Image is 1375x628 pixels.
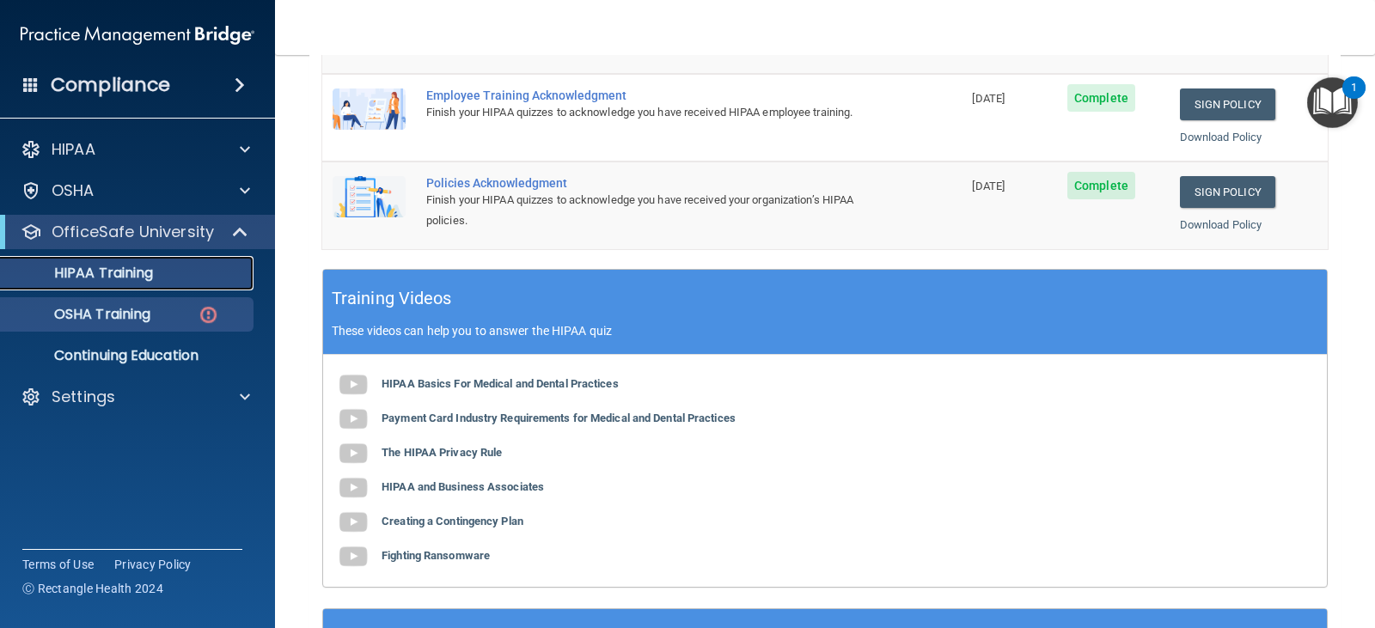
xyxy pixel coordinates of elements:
img: gray_youtube_icon.38fcd6cc.png [336,505,370,540]
span: [DATE] [972,92,1005,105]
img: gray_youtube_icon.38fcd6cc.png [336,436,370,471]
b: Fighting Ransomware [382,549,490,562]
img: gray_youtube_icon.38fcd6cc.png [336,402,370,436]
img: gray_youtube_icon.38fcd6cc.png [336,368,370,402]
b: Payment Card Industry Requirements for Medical and Dental Practices [382,412,736,424]
div: 1 [1351,88,1357,110]
a: Terms of Use [22,556,94,573]
a: OSHA [21,180,250,201]
h5: Training Videos [332,284,452,314]
b: The HIPAA Privacy Rule [382,446,502,459]
a: Settings [21,387,250,407]
span: Complete [1067,172,1135,199]
a: Sign Policy [1180,176,1275,208]
img: gray_youtube_icon.38fcd6cc.png [336,471,370,505]
div: Employee Training Acknowledgment [426,88,876,102]
a: Privacy Policy [114,556,192,573]
span: Complete [1067,84,1135,112]
b: Creating a Contingency Plan [382,515,523,527]
h4: Compliance [51,73,170,97]
a: Sign Policy [1180,88,1275,120]
p: OfficeSafe University [52,222,214,242]
button: Open Resource Center, 1 new notification [1307,77,1358,128]
span: Ⓒ Rectangle Health 2024 [22,580,163,597]
a: OfficeSafe University [21,222,249,242]
a: Download Certificate [1180,43,1284,56]
a: Download Policy [1180,218,1262,231]
img: gray_youtube_icon.38fcd6cc.png [336,540,370,574]
p: Settings [52,387,115,407]
b: HIPAA Basics For Medical and Dental Practices [382,377,619,390]
p: HIPAA Training [11,265,153,282]
div: Policies Acknowledgment [426,176,876,190]
p: These videos can help you to answer the HIPAA quiz [332,324,1318,338]
span: [DATE] [972,180,1005,192]
p: OSHA [52,180,95,201]
a: Download Policy [1180,131,1262,143]
img: PMB logo [21,18,254,52]
p: Continuing Education [11,347,246,364]
p: OSHA Training [11,306,150,323]
b: HIPAA and Business Associates [382,480,544,493]
img: danger-circle.6113f641.png [198,304,219,326]
p: HIPAA [52,139,95,160]
div: Finish your HIPAA quizzes to acknowledge you have received your organization’s HIPAA policies. [426,190,876,231]
a: HIPAA [21,139,250,160]
div: Finish your HIPAA quizzes to acknowledge you have received HIPAA employee training. [426,102,876,123]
